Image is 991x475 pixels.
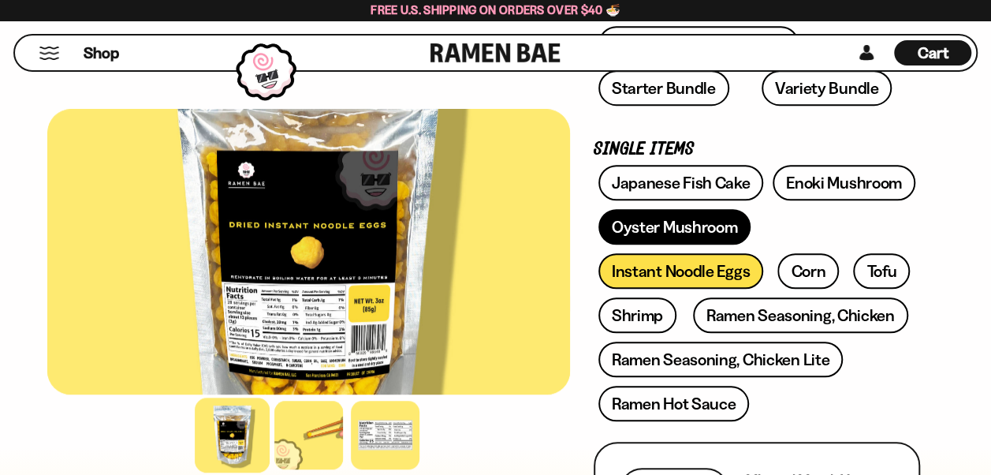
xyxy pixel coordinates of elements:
span: Free U.S. Shipping on Orders over $40 🍜 [371,2,620,17]
a: Enoki Mushroom [773,165,915,200]
a: Ramen Seasoning, Chicken [693,297,908,333]
a: Variety Bundle [762,70,892,106]
button: Mobile Menu Trigger [39,47,60,60]
a: Starter Bundle [598,70,729,106]
a: Tofu [853,253,910,289]
a: Ramen Hot Sauce [598,386,750,421]
a: Ramen Seasoning, Chicken Lite [598,342,843,377]
span: Shop [84,43,119,64]
div: Cart [894,36,971,70]
a: Oyster Mushroom [598,209,751,245]
a: Shrimp [598,297,676,333]
span: Cart [918,43,948,62]
a: Japanese Fish Cake [598,165,764,200]
a: Shop [84,40,119,65]
p: Single Items [594,142,920,157]
a: Corn [777,253,839,289]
